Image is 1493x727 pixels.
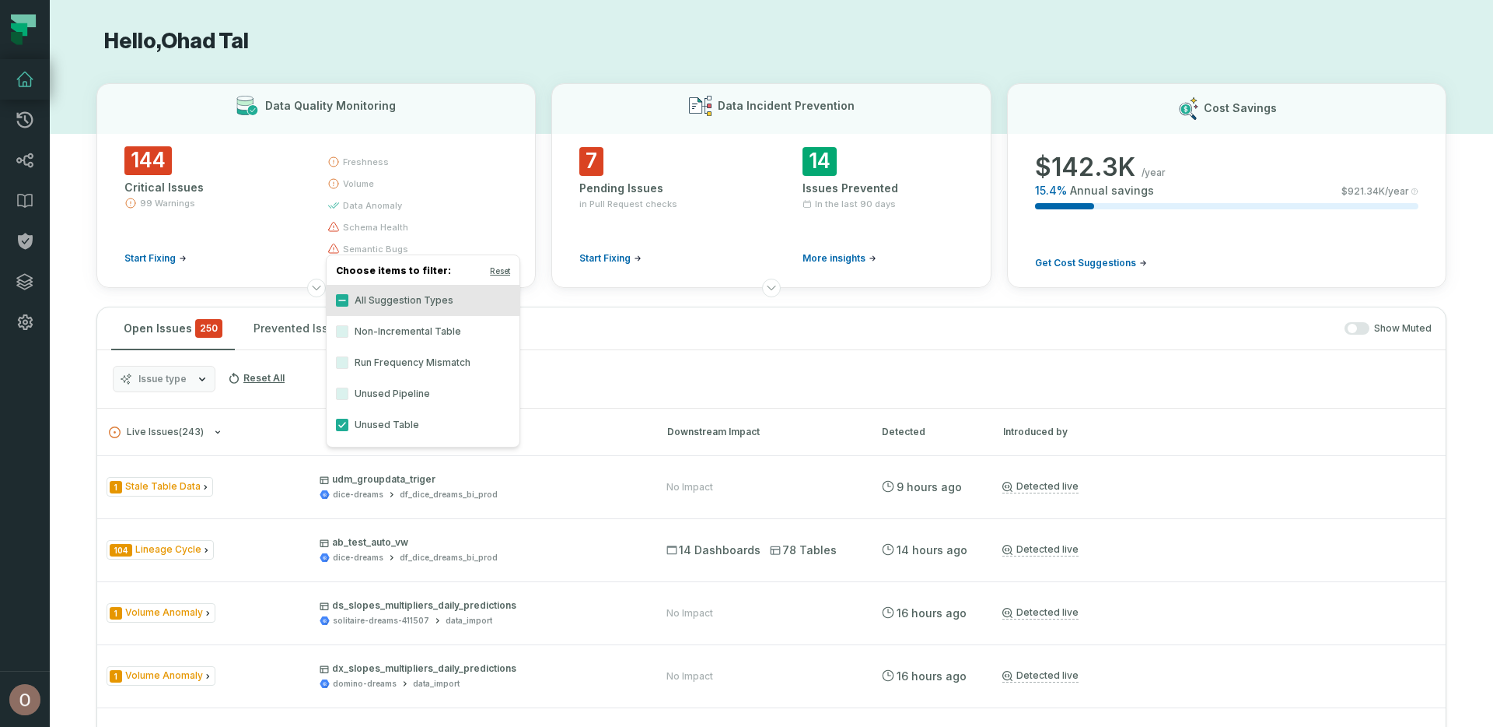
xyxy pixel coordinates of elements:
[265,98,396,114] h3: Data Quality Monitoring
[124,252,176,265] span: Start Fixing
[110,544,132,557] span: Severity
[897,606,967,620] relative-time: Aug 26, 2025, 4:24 PM GMT+3
[107,540,214,560] span: Issue Type
[1007,83,1446,288] button: Cost Savings$142.3K/year15.4%Annual savings$921.34K/yearGet Cost Suggestions
[666,670,713,683] div: No Impact
[333,615,429,627] div: solitaire-dreams-411507
[124,146,172,175] span: 144
[897,669,967,683] relative-time: Aug 26, 2025, 4:24 PM GMT+3
[320,662,638,675] p: dx_slopes_multipliers_daily_predictions
[9,684,40,715] img: avatar of Ohad Tal
[802,147,837,176] span: 14
[96,28,1446,55] h1: Hello, Ohad Tal
[802,181,963,196] div: Issues Prevented
[110,670,122,683] span: Severity
[400,552,498,564] div: df_dice_dreams_bi_prod
[336,356,348,369] button: Run Frequency Mismatch
[96,83,536,288] button: Data Quality Monitoring144Critical Issues99 WarningsStart Fixingfreshnessvolumedata anomalyschema...
[1035,183,1067,198] span: 15.4 %
[579,181,740,196] div: Pending Issues
[327,285,519,316] label: All Suggestion Types
[111,307,235,349] button: Open Issues
[140,197,195,209] span: 99 Warnings
[327,316,519,347] label: Non-Incremental Table
[107,603,215,623] span: Issue Type
[110,607,122,620] span: Severity
[395,322,1432,335] div: Show Muted
[343,199,402,212] span: data anomaly
[718,98,855,114] h3: Data Incident Prevention
[333,678,397,690] div: domino-dreams
[666,481,713,493] div: No Impact
[107,666,215,686] span: Issue Type
[897,543,967,557] relative-time: Aug 26, 2025, 6:02 PM GMT+3
[802,252,876,265] a: More insights
[333,552,383,564] div: dice-dreams
[1002,543,1079,557] a: Detected live
[815,198,896,210] span: In the last 90 days
[327,409,519,441] label: Unused Table
[327,262,519,285] h4: Choose items to filter:
[333,489,383,500] div: dice-dreams
[1035,152,1135,183] span: $ 142.3K
[1341,185,1409,198] span: $ 921.34K /year
[241,307,389,349] button: Prevented Issues
[110,481,122,493] span: Severity
[113,366,215,392] button: Issue type
[579,252,631,265] span: Start Fixing
[490,265,510,277] button: Reset
[579,147,603,176] span: 7
[222,366,291,391] button: Reset All
[1002,669,1079,683] a: Detected live
[1035,257,1136,269] span: Get Cost Suggestions
[897,480,962,493] relative-time: Aug 26, 2025, 11:16 PM GMT+3
[320,536,638,549] p: ab_test_auto_vw
[320,599,638,612] p: ds_slopes_multipliers_daily_predictions
[882,425,975,439] div: Detected
[320,473,638,486] p: udm_groupdata_triger
[343,177,374,190] span: volume
[1002,480,1079,493] a: Detected live
[107,477,213,497] span: Issue Type
[343,243,408,255] span: semantic bugs
[446,615,492,627] div: data_import
[1002,606,1079,620] a: Detected live
[1035,257,1147,269] a: Get Cost Suggestions
[124,180,299,195] div: Critical Issues
[1003,425,1434,439] div: Introduced by
[336,388,348,400] button: Unused Pipeline
[666,543,760,558] span: 14 Dashboards
[1204,100,1277,116] h3: Cost Savings
[336,294,348,307] button: All Suggestion Types
[327,347,519,378] label: Run Frequency Mismatch
[336,419,348,431] button: Unused Table
[413,678,460,690] div: data_import
[1142,167,1166,179] span: /year
[579,198,677,210] span: in Pull Request checks
[667,425,854,439] div: Downstream Impact
[343,221,408,234] span: schema health
[400,489,498,500] div: df_dice_dreams_bi_prod
[109,427,639,438] button: Live Issues(243)
[138,373,187,385] span: Issue type
[666,607,713,620] div: No Impact
[579,252,642,265] a: Start Fixing
[802,252,865,265] span: More insights
[195,319,222,338] span: critical issues and errors combined
[770,543,837,558] span: 78 Tables
[336,325,348,338] button: Non-Incremental Table
[343,156,389,168] span: freshness
[1070,183,1154,198] span: Annual savings
[327,378,519,409] label: Unused Pipeline
[109,427,204,438] span: Live Issues ( 243 )
[124,252,187,265] a: Start Fixing
[551,83,991,288] button: Data Incident Prevention7Pending Issuesin Pull Request checksStart Fixing14Issues PreventedIn the...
